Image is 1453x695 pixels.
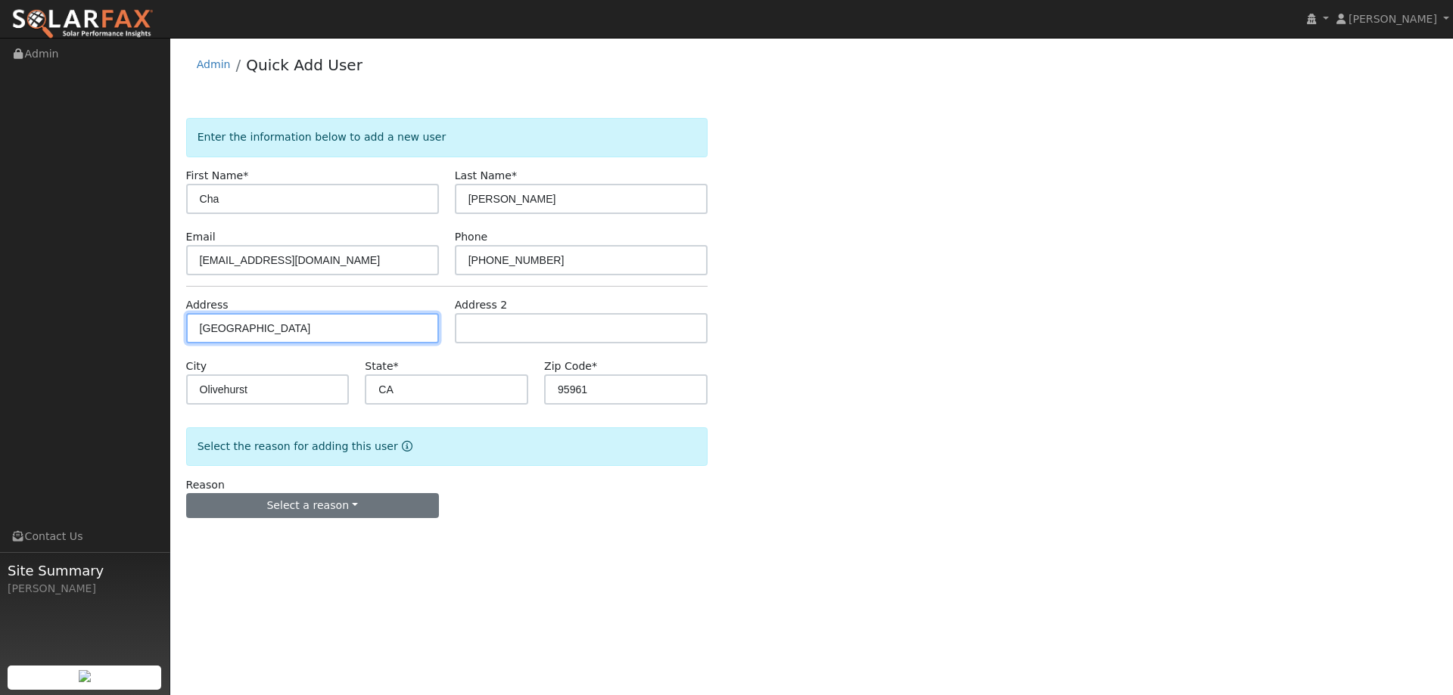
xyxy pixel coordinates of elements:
button: Select a reason [186,493,439,519]
div: Enter the information below to add a new user [186,118,708,157]
span: Required [592,360,597,372]
a: Reason for new user [398,440,412,452]
div: [PERSON_NAME] [8,581,162,597]
label: Address [186,297,229,313]
label: Reason [186,477,225,493]
a: Quick Add User [246,56,362,74]
label: City [186,358,207,374]
span: Required [512,169,517,182]
span: Required [243,169,248,182]
label: Email [186,229,216,245]
span: [PERSON_NAME] [1349,13,1437,25]
img: retrieve [79,670,91,682]
span: Required [394,360,399,372]
label: State [365,358,398,374]
label: Address 2 [455,297,508,313]
label: First Name [186,168,249,184]
img: SolarFax [11,8,154,40]
label: Zip Code [544,358,597,374]
div: Select the reason for adding this user [186,427,708,466]
a: Admin [197,58,231,70]
span: Site Summary [8,560,162,581]
label: Phone [455,229,488,245]
label: Last Name [455,168,517,184]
